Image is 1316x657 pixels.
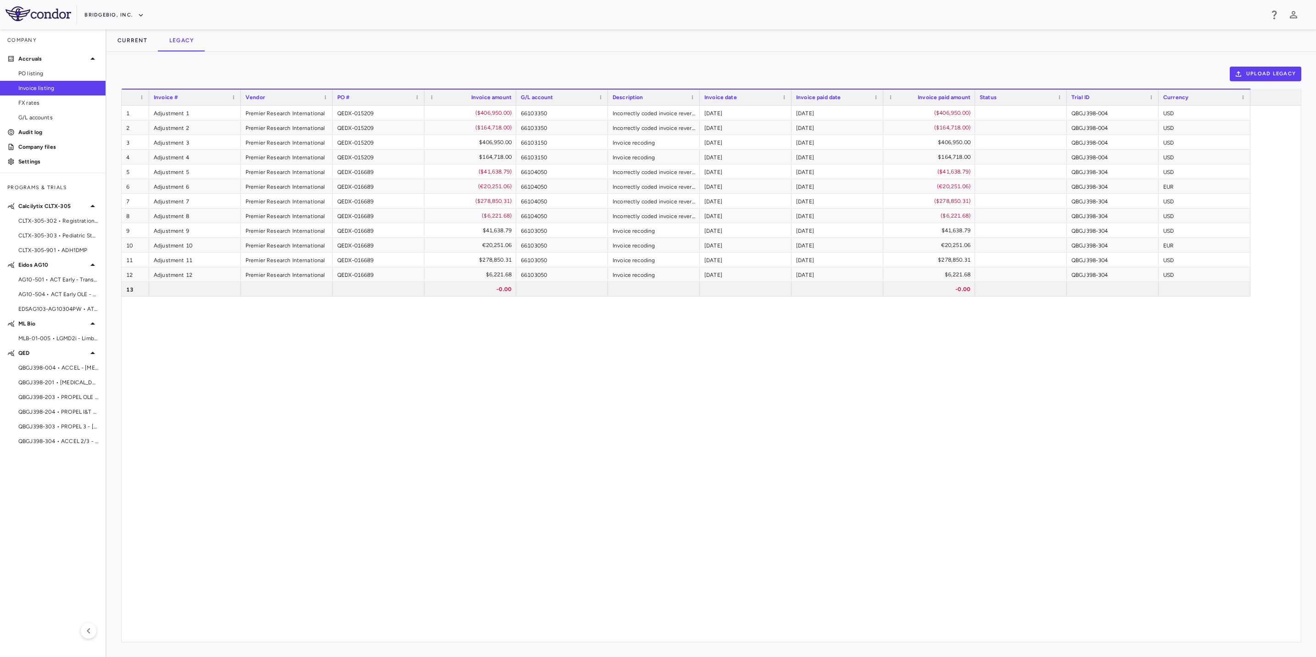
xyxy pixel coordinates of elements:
div: 66103150 [516,135,608,149]
div: $278,850.31 [892,253,970,267]
div: QBGJ398-304 [1067,179,1159,193]
div: $164,718.00 [433,150,512,164]
div: [DATE] [792,267,883,281]
div: Premier Research International [241,179,333,193]
span: Invoice paid amount [918,94,970,101]
div: Incorrectly coded invoice reversal [608,208,700,223]
div: ($164,718.00) [892,120,970,135]
div: ($41,638.79) [433,164,512,179]
div: -0.00 [433,282,512,297]
div: 2 [122,120,149,135]
div: [DATE] [700,106,792,120]
div: Premier Research International [241,120,333,135]
button: Legacy [158,29,206,51]
div: Premier Research International [241,106,333,120]
div: Incorrectly coded invoice reversal [608,194,700,208]
div: QEDX-015209 [333,120,424,135]
div: 7 [122,194,149,208]
div: Incorrectly coded invoice reversal [608,106,700,120]
img: logo-full-SnFGN8VE.png [6,6,71,21]
span: CLTX-305-302 • Registrational & LTE - ADH1 [18,217,98,225]
div: [DATE] [700,135,792,149]
div: ($278,850.31) [433,194,512,208]
div: Adjustment 10 [149,238,241,252]
div: Premier Research International [241,194,333,208]
div: QBGJ398-004 [1067,135,1159,149]
div: ($6,221.68) [892,208,970,223]
div: QEDX-015209 [333,106,424,120]
div: [DATE] [792,120,883,135]
div: 9 [122,223,149,237]
div: 66103050 [516,238,608,252]
span: G/L account [521,94,553,101]
div: 66104050 [516,208,608,223]
div: -0.00 [892,282,970,297]
div: (€20,251.06) [892,179,970,194]
div: QEDX-016689 [333,208,424,223]
div: [DATE] [700,267,792,281]
div: Premier Research International [241,238,333,252]
div: Invoice recoding [608,238,700,252]
div: 66103150 [516,150,608,164]
div: USD [1159,223,1250,237]
div: ($406,950.00) [433,106,512,120]
div: 66103350 [516,106,608,120]
div: $164,718.00 [892,150,970,164]
div: $41,638.79 [433,223,512,238]
div: [DATE] [700,150,792,164]
span: QBGJ398-203 • PROPEL OLE - [MEDICAL_DATA] [18,393,98,401]
div: QEDX-016689 [333,194,424,208]
div: QBGJ398-004 [1067,150,1159,164]
div: 4 [122,150,149,164]
div: USD [1159,164,1250,179]
div: Invoice recoding [608,150,700,164]
div: $278,850.31 [433,253,512,267]
div: QEDX-016689 [333,179,424,193]
span: Status [980,94,997,101]
p: Audit log [18,128,98,136]
div: Premier Research International [241,223,333,237]
div: 66104050 [516,194,608,208]
span: Vendor [245,94,265,101]
div: QBGJ398-304 [1067,194,1159,208]
div: [DATE] [700,208,792,223]
div: USD [1159,150,1250,164]
span: Invoice # [154,94,178,101]
div: [DATE] [700,253,792,267]
div: [DATE] [700,238,792,252]
div: [DATE] [792,150,883,164]
div: Incorrectly coded invoice reversal [608,179,700,193]
div: Invoice recoding [608,267,700,281]
div: USD [1159,267,1250,281]
div: QBGJ398-004 [1067,106,1159,120]
div: Premier Research International [241,135,333,149]
div: Premier Research International [241,208,333,223]
div: Adjustment 12 [149,267,241,281]
div: Incorrectly coded invoice reversal [608,164,700,179]
span: Invoice amount [471,94,512,101]
div: QEDX-016689 [333,164,424,179]
button: BridgeBio, Inc. [84,8,144,22]
div: Adjustment 7 [149,194,241,208]
span: QBGJ398-304 • ACCEL 2/3 - [MEDICAL_DATA] [18,437,98,445]
div: Invoice recoding [608,135,700,149]
div: 13 [122,282,149,296]
div: EUR [1159,179,1250,193]
div: EUR [1159,238,1250,252]
div: Adjustment 6 [149,179,241,193]
div: [DATE] [792,208,883,223]
div: QEDX-016689 [333,223,424,237]
div: QBGJ398-304 [1067,267,1159,281]
span: Trial ID [1071,94,1089,101]
p: QED [18,349,87,357]
div: ($406,950.00) [892,106,970,120]
span: MLB-01-005 • LGMD2i - Limb Girdle [MEDICAL_DATA] [18,334,98,343]
p: Settings [18,157,98,166]
span: QBGJ398-004 • ACCEL - [MEDICAL_DATA] [18,364,98,372]
div: 5 [122,164,149,179]
button: Current [106,29,158,51]
span: CLTX-305-901 • ADH1DMP [18,246,98,254]
div: 66103050 [516,267,608,281]
div: Adjustment 4 [149,150,241,164]
div: 1 [122,106,149,120]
